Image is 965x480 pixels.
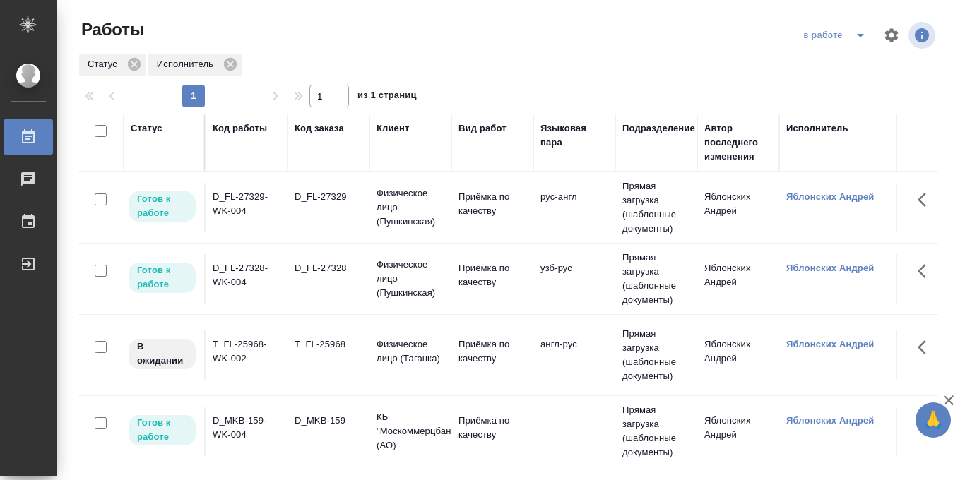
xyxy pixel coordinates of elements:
button: Здесь прячутся важные кнопки [909,407,943,440]
button: 🙏 [916,402,951,438]
td: D_FL-27329-WK-004 [206,183,288,232]
div: split button [800,24,875,47]
a: Яблонских Андрей [786,263,874,273]
span: 🙏 [921,405,945,435]
div: Исполнитель может приступить к работе [127,414,197,447]
p: Физическое лицо (Пушкинская) [377,186,444,229]
p: Физическое лицо (Таганка) [377,337,444,366]
span: из 1 страниц [357,87,417,107]
td: D_MKB-159-WK-004 [206,407,288,456]
button: Здесь прячутся важные кнопки [909,183,943,217]
div: Статус [131,121,162,136]
td: англ-рус [533,330,615,380]
td: Прямая загрузка (шаблонные документы) [615,172,697,243]
td: Яблонских Андрей [697,254,779,304]
div: T_FL-25968 [295,337,362,352]
p: Исполнитель [157,57,218,71]
p: Статус [88,57,122,71]
p: Готов к работе [137,416,187,444]
td: Прямая загрузка (шаблонные документы) [615,244,697,314]
a: Яблонских Андрей [786,415,874,426]
td: Прямая загрузка (шаблонные документы) [615,396,697,467]
div: D_MKB-159 [295,414,362,428]
button: Здесь прячутся важные кнопки [909,254,943,288]
td: Прямая загрузка (шаблонные документы) [615,320,697,390]
div: Статус [79,54,146,76]
p: Приёмка по качеству [458,414,526,442]
p: Приёмка по качеству [458,190,526,218]
p: Приёмка по качеству [458,261,526,289]
div: Исполнитель может приступить к работе [127,261,197,294]
p: КБ "Москоммерцбанк" (АО) [377,410,444,452]
td: T_FL-25968-WK-002 [206,330,288,380]
div: Автор последнего изменения [704,121,772,164]
p: В ожидании [137,340,187,368]
span: Посмотреть информацию [908,22,938,49]
p: Готов к работе [137,192,187,220]
span: Настроить таблицу [875,18,908,52]
td: D_FL-27328-WK-004 [206,254,288,304]
div: Код заказа [295,121,344,136]
div: Исполнитель назначен, приступать к работе пока рано [127,337,197,371]
td: рус-англ [533,183,615,232]
div: Подразделение [622,121,695,136]
p: Готов к работе [137,263,187,292]
td: Яблонских Андрей [697,407,779,456]
div: Исполнитель может приступить к работе [127,190,197,223]
button: Здесь прячутся важные кнопки [909,330,943,364]
div: Вид работ [458,121,507,136]
div: D_FL-27328 [295,261,362,275]
td: Яблонских Андрей [697,330,779,380]
p: Приёмка по качеству [458,337,526,366]
a: Яблонских Андрей [786,191,874,202]
td: Яблонских Андрей [697,183,779,232]
div: Языковая пара [540,121,608,150]
div: Клиент [377,121,409,136]
div: Исполнитель [148,54,242,76]
span: Работы [78,18,144,41]
p: Физическое лицо (Пушкинская) [377,258,444,300]
td: узб-рус [533,254,615,304]
a: Яблонских Андрей [786,339,874,349]
div: D_FL-27329 [295,190,362,204]
div: Исполнитель [786,121,848,136]
div: Код работы [213,121,267,136]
